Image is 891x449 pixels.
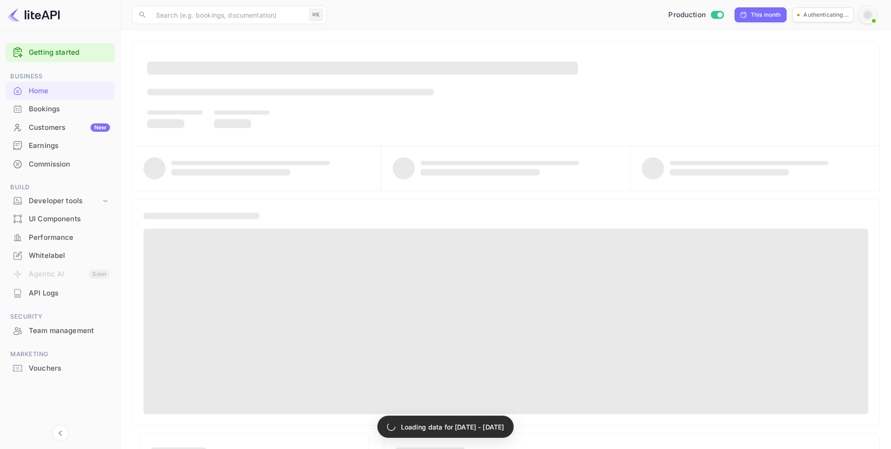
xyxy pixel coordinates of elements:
[29,141,110,151] div: Earnings
[668,10,706,20] span: Production
[6,71,115,82] span: Business
[735,7,787,22] div: Click to change the date range period
[6,43,115,62] div: Getting started
[52,425,69,442] button: Collapse navigation
[6,247,115,264] a: Whitelabel
[6,100,115,117] a: Bookings
[29,86,110,96] div: Home
[6,119,115,136] a: CustomersNew
[29,196,101,206] div: Developer tools
[6,322,115,340] div: Team management
[29,288,110,299] div: API Logs
[29,250,110,261] div: Whitelabel
[6,155,115,173] a: Commission
[6,82,115,99] a: Home
[6,359,115,377] a: Vouchers
[29,326,110,336] div: Team management
[401,422,504,432] p: Loading data for [DATE] - [DATE]
[6,119,115,137] div: CustomersNew
[6,359,115,378] div: Vouchers
[6,210,115,228] div: UI Components
[90,123,110,132] div: New
[29,122,110,133] div: Customers
[665,10,727,20] div: Switch to Sandbox mode
[6,137,115,154] a: Earnings
[751,11,781,19] div: This month
[6,137,115,155] div: Earnings
[6,247,115,265] div: Whitelabel
[150,6,305,24] input: Search (e.g. bookings, documentation)
[6,182,115,192] span: Build
[6,100,115,118] div: Bookings
[6,229,115,246] a: Performance
[29,159,110,170] div: Commission
[29,232,110,243] div: Performance
[6,155,115,173] div: Commission
[803,11,849,19] p: Authenticating...
[6,193,115,209] div: Developer tools
[29,104,110,115] div: Bookings
[6,210,115,227] a: UI Components
[6,322,115,339] a: Team management
[6,349,115,359] span: Marketing
[7,7,60,22] img: LiteAPI logo
[29,47,110,58] a: Getting started
[29,363,110,374] div: Vouchers
[6,284,115,301] a: API Logs
[6,82,115,100] div: Home
[6,312,115,322] span: Security
[6,229,115,247] div: Performance
[29,214,110,224] div: UI Components
[6,284,115,302] div: API Logs
[309,9,323,21] div: ⌘K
